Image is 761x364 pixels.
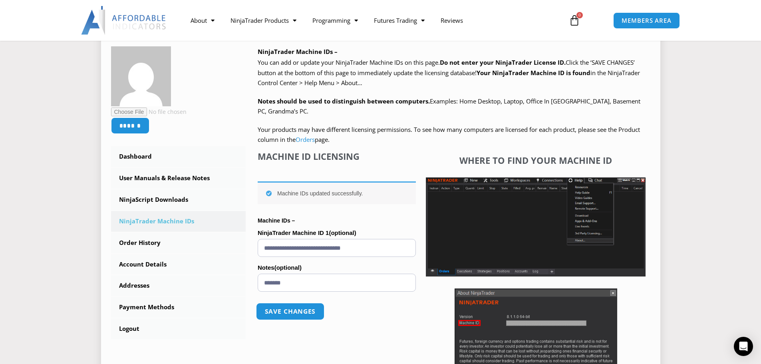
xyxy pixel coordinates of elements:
[477,69,590,77] strong: Your NinjaTrader Machine ID is found
[274,264,302,271] span: (optional)
[256,303,324,320] button: Save changes
[111,146,246,167] a: Dashboard
[81,6,167,35] img: LogoAI | Affordable Indicators – NinjaTrader
[622,18,672,24] span: MEMBERS AREA
[557,9,592,32] a: 0
[258,48,338,56] b: NinjaTrader Machine IDs –
[223,11,304,30] a: NinjaTrader Products
[111,254,246,275] a: Account Details
[258,97,430,105] strong: Notes should be used to distinguish between computers.
[183,11,560,30] nav: Menu
[111,146,246,339] nav: Account pages
[304,11,366,30] a: Programming
[613,12,680,29] a: MEMBERS AREA
[111,189,246,210] a: NinjaScript Downloads
[111,233,246,253] a: Order History
[258,58,440,66] span: You can add or update your NinjaTrader Machine IDs on this page.
[426,177,646,276] img: Screenshot 2025-01-17 1155544 | Affordable Indicators – NinjaTrader
[576,12,583,18] span: 0
[258,97,640,115] span: Examples: Home Desktop, Laptop, Office In [GEOGRAPHIC_DATA], Basement PC, Grandma’s PC.
[258,151,416,161] h4: Machine ID Licensing
[426,155,646,165] h4: Where to find your Machine ID
[258,262,416,274] label: Notes
[111,168,246,189] a: User Manuals & Release Notes
[111,46,171,106] img: d4eb92c60c29804ee1916bd69661e881d37e866da58aadcb784fab07fcd252fa
[258,217,295,224] strong: Machine IDs –
[734,337,753,356] div: Open Intercom Messenger
[111,318,246,339] a: Logout
[296,135,315,143] a: Orders
[258,181,416,204] div: Machine IDs updated successfully.
[258,227,416,239] label: NinjaTrader Machine ID 1
[183,11,223,30] a: About
[111,297,246,318] a: Payment Methods
[329,229,356,236] span: (optional)
[258,125,640,144] span: Your products may have different licensing permissions. To see how many computers are licensed fo...
[111,275,246,296] a: Addresses
[258,58,640,87] span: Click the ‘SAVE CHANGES’ button at the bottom of this page to immediately update the licensing da...
[433,11,471,30] a: Reviews
[366,11,433,30] a: Futures Trading
[440,58,566,66] b: Do not enter your NinjaTrader License ID.
[111,211,246,232] a: NinjaTrader Machine IDs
